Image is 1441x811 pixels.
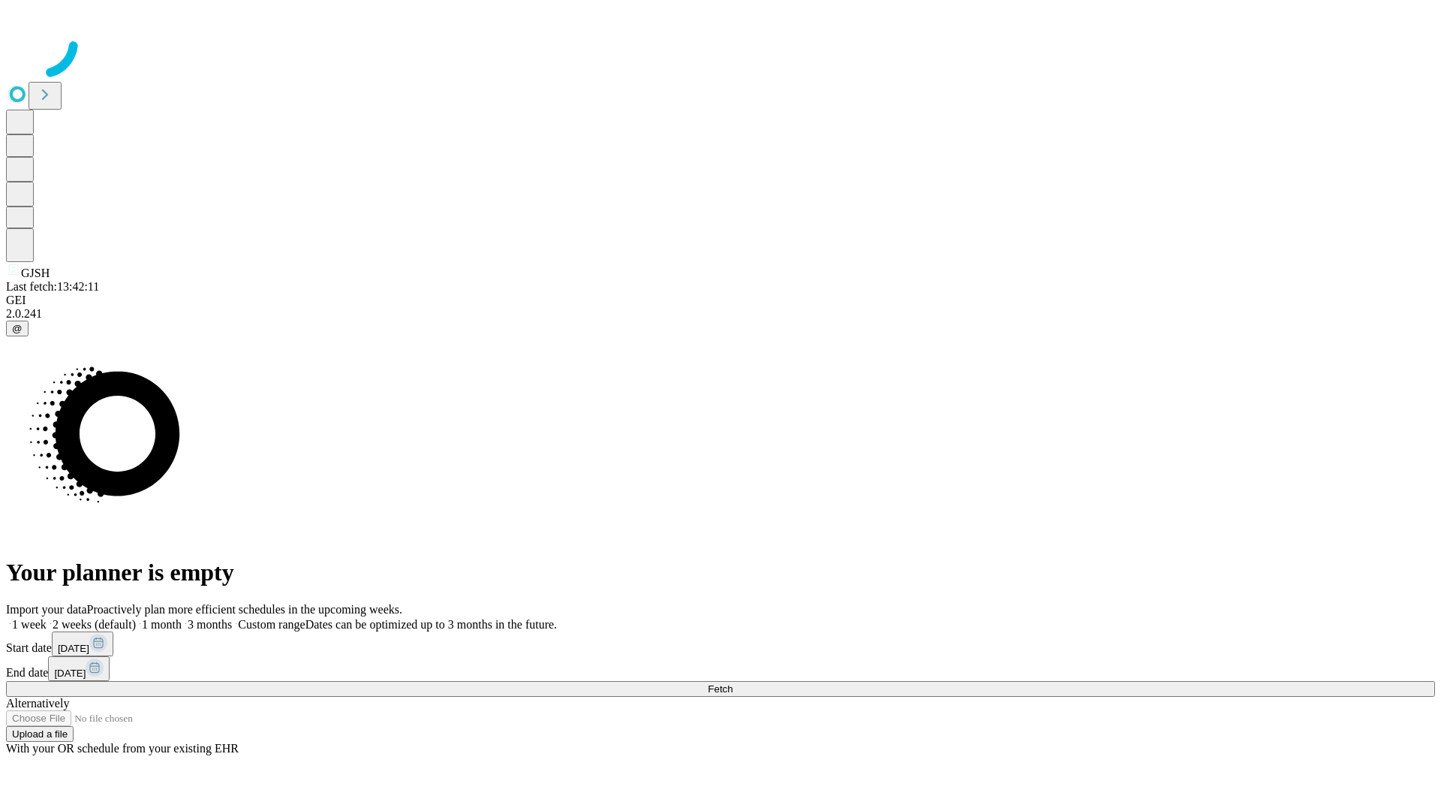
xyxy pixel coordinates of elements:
[6,656,1435,681] div: End date
[12,323,23,334] span: @
[142,618,182,631] span: 1 month
[305,618,557,631] span: Dates can be optimized up to 3 months in the future.
[708,683,733,695] span: Fetch
[6,280,99,293] span: Last fetch: 13:42:11
[238,618,305,631] span: Custom range
[6,726,74,742] button: Upload a file
[12,618,47,631] span: 1 week
[21,267,50,279] span: GJSH
[52,632,113,656] button: [DATE]
[6,294,1435,307] div: GEI
[6,742,239,755] span: With your OR schedule from your existing EHR
[6,697,69,710] span: Alternatively
[58,643,89,654] span: [DATE]
[87,603,402,616] span: Proactively plan more efficient schedules in the upcoming weeks.
[53,618,136,631] span: 2 weeks (default)
[6,321,29,336] button: @
[188,618,232,631] span: 3 months
[48,656,110,681] button: [DATE]
[6,307,1435,321] div: 2.0.241
[6,632,1435,656] div: Start date
[54,668,86,679] span: [DATE]
[6,603,87,616] span: Import your data
[6,559,1435,586] h1: Your planner is empty
[6,681,1435,697] button: Fetch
